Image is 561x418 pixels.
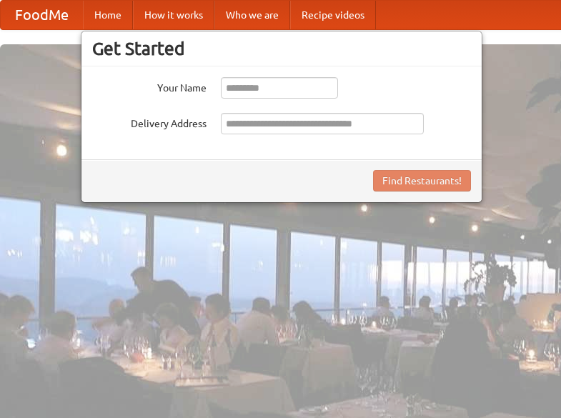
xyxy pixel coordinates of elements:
[83,1,133,29] a: Home
[92,113,207,131] label: Delivery Address
[290,1,376,29] a: Recipe videos
[214,1,290,29] a: Who we are
[1,1,83,29] a: FoodMe
[92,77,207,95] label: Your Name
[373,170,471,191] button: Find Restaurants!
[133,1,214,29] a: How it works
[92,38,471,59] h3: Get Started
